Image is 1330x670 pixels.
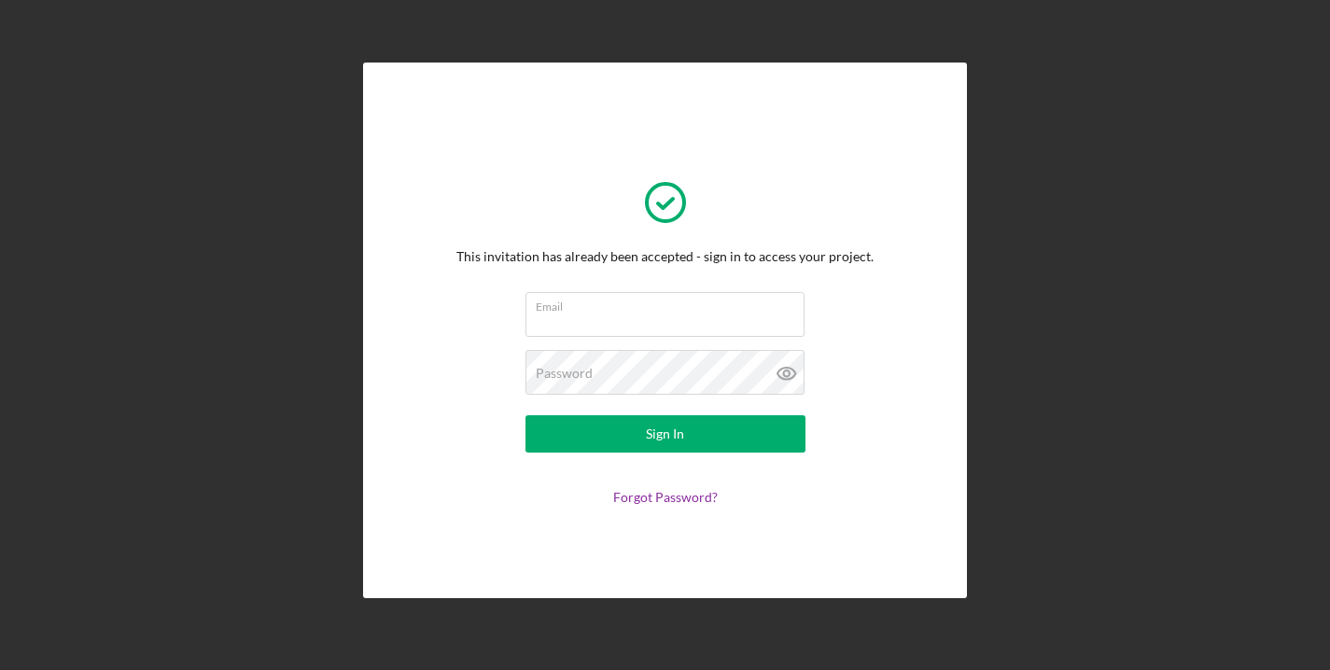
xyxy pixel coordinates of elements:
div: This invitation has already been accepted - sign in to access your project. [456,249,874,264]
a: Forgot Password? [613,489,718,505]
div: Sign In [646,415,684,453]
label: Email [536,293,805,314]
button: Sign In [525,415,805,453]
label: Password [536,366,593,381]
